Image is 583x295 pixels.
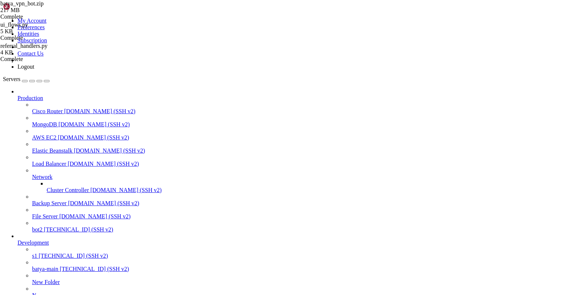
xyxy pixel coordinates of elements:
span: ui_flows.py [0,22,28,28]
span: referral_handlers.py [0,43,47,49]
div: Complete [0,14,73,20]
span: ui_flows.py [0,22,73,35]
div: Complete [0,56,73,62]
div: 217 MB [0,7,73,14]
span: batya_vpn_bot.zip [0,0,73,14]
div: Complete [0,35,73,41]
span: referral_handlers.py [0,43,73,56]
div: 4 KB [0,49,73,56]
span: batya_vpn_bot.zip [0,0,44,7]
div: 5 KB [0,28,73,35]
